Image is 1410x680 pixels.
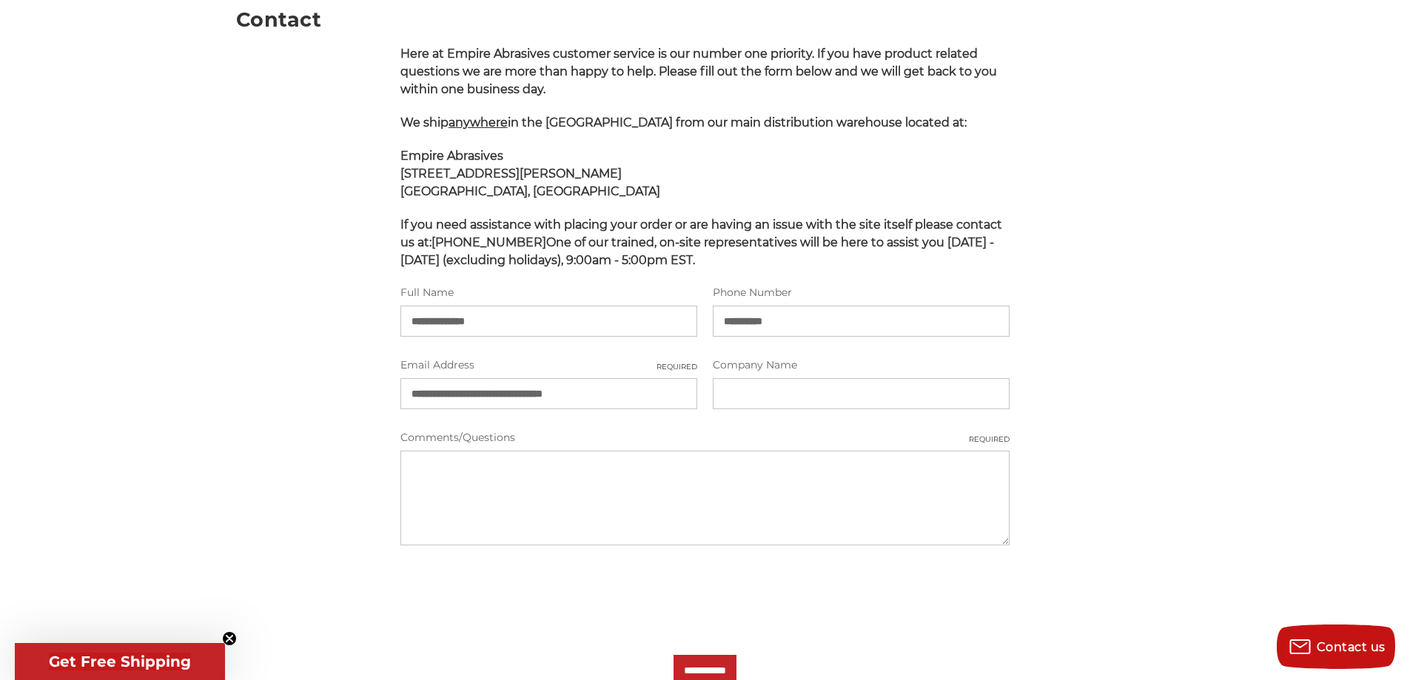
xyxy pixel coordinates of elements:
label: Comments/Questions [400,430,1010,445]
span: Here at Empire Abrasives customer service is our number one priority. If you have product related... [400,47,997,96]
span: anywhere [449,115,508,129]
button: Contact us [1277,625,1395,669]
h1: Contact [236,10,1174,30]
strong: [STREET_ADDRESS][PERSON_NAME] [GEOGRAPHIC_DATA], [GEOGRAPHIC_DATA] [400,166,660,198]
strong: [PHONE_NUMBER] [432,235,546,249]
label: Phone Number [713,285,1010,300]
label: Company Name [713,357,1010,373]
span: Contact us [1317,640,1386,654]
label: Full Name [400,285,697,300]
span: Empire Abrasives [400,149,503,163]
small: Required [657,361,697,372]
iframe: reCAPTCHA [400,566,625,624]
span: If you need assistance with placing your order or are having an issue with the site itself please... [400,218,1002,267]
div: Get Free ShippingClose teaser [15,643,225,680]
button: Close teaser [222,631,237,646]
span: We ship in the [GEOGRAPHIC_DATA] from our main distribution warehouse located at: [400,115,967,129]
label: Email Address [400,357,697,373]
span: Get Free Shipping [49,653,191,670]
small: Required [969,434,1010,445]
